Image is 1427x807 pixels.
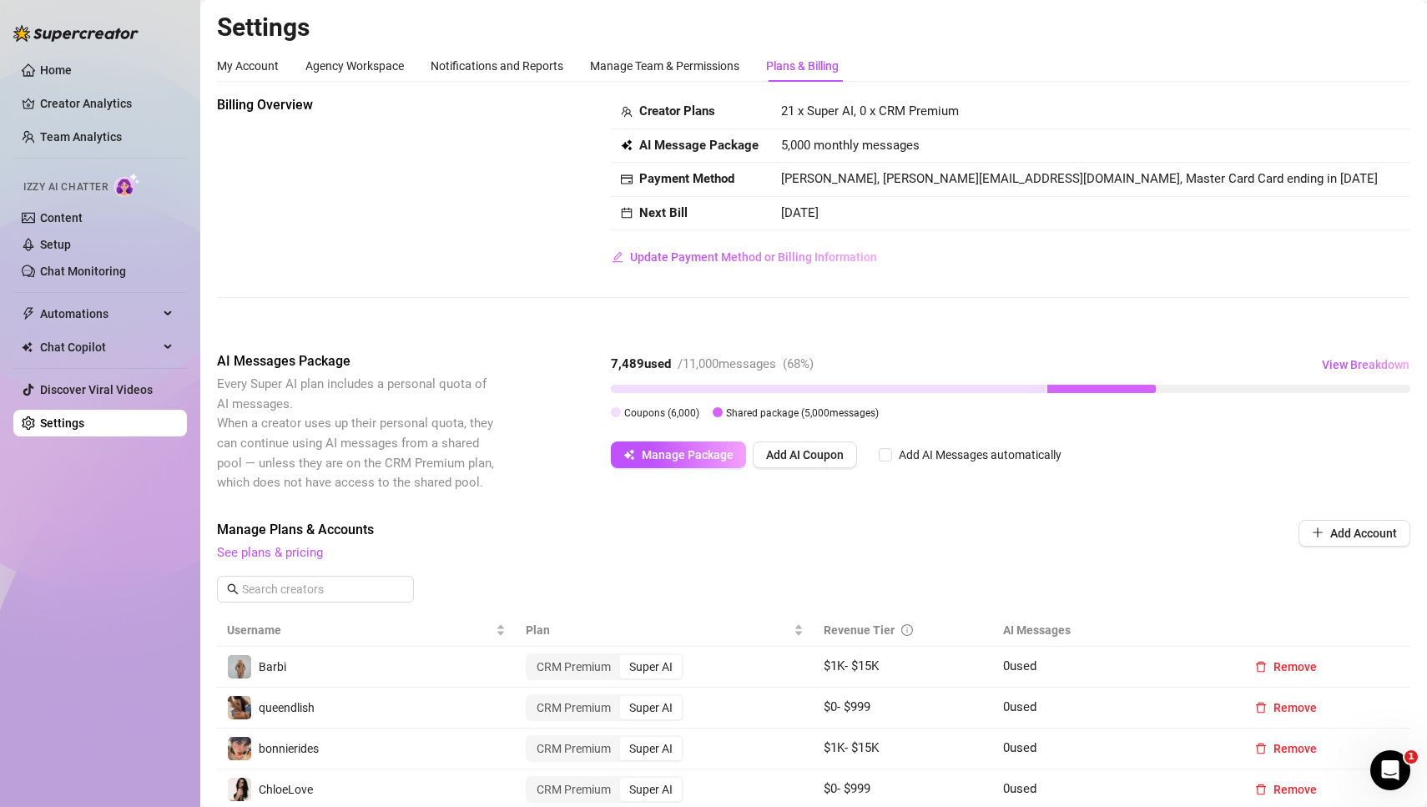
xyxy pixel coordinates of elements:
div: Notifications and Reports [431,57,563,75]
strong: Next Bill [639,205,688,220]
span: Automations [40,300,159,327]
span: Remove [1273,660,1317,673]
span: ( 68 %) [783,356,814,371]
span: [PERSON_NAME], [PERSON_NAME][EMAIL_ADDRESS][DOMAIN_NAME], Master Card Card ending in [DATE] [781,171,1378,186]
span: / 11,000 messages [678,356,776,371]
a: Team Analytics [40,130,122,144]
span: [DATE] [781,205,819,220]
div: CRM Premium [527,655,620,678]
img: logo-BBDzfeDw.svg [13,25,139,42]
button: Remove [1242,735,1330,762]
div: Super AI [620,778,682,801]
span: Update Payment Method or Billing Information [630,250,877,264]
div: CRM Premium [527,737,620,760]
img: queendlish [228,696,251,719]
button: Add Account [1298,520,1410,547]
div: Add AI Messages automatically [899,446,1061,464]
img: AI Chatter [114,173,140,197]
span: credit-card [621,174,633,185]
img: Barbi [228,655,251,678]
div: Super AI [620,696,682,719]
span: Manage Package [642,448,734,462]
button: Manage Package [611,441,746,468]
div: Manage Team & Permissions [590,57,739,75]
span: ChloeLove [259,783,313,796]
span: info-circle [901,624,913,636]
div: segmented control [526,694,683,721]
a: See plans & pricing [217,545,323,560]
th: Plan [516,614,814,647]
iframe: Intercom live chat [1370,750,1410,790]
a: Chat Monitoring [40,265,126,278]
span: Remove [1273,701,1317,714]
div: Super AI [620,737,682,760]
span: edit [612,251,623,263]
span: plus [1312,527,1324,538]
input: Search creators [242,580,391,598]
span: search [227,583,239,595]
span: Remove [1273,783,1317,796]
span: 0 used [1003,781,1036,796]
span: Username [227,621,492,639]
h2: Settings [217,12,1410,43]
img: ChloeLove [228,778,251,801]
span: 5,000 monthly messages [781,136,920,156]
span: Remove [1273,742,1317,755]
span: 21 x Super AI, 0 x CRM Premium [781,103,959,119]
span: 0 used [1003,699,1036,714]
div: Agency Workspace [305,57,404,75]
span: Chat Copilot [40,334,159,361]
a: Content [40,211,83,224]
span: team [621,106,633,118]
div: segmented control [526,653,683,680]
a: Home [40,63,72,77]
span: delete [1255,784,1267,795]
strong: Creator Plans [639,103,715,119]
span: delete [1255,743,1267,754]
span: bonnierides [259,742,319,755]
button: Remove [1242,776,1330,803]
div: CRM Premium [527,696,620,719]
div: Super AI [620,655,682,678]
button: View Breakdown [1321,351,1410,378]
span: Barbi [259,660,286,673]
a: Setup [40,238,71,251]
span: Every Super AI plan includes a personal quota of AI messages. When a creator uses up their person... [217,376,494,490]
span: delete [1255,702,1267,714]
strong: AI Message Package [639,138,759,153]
div: Plans & Billing [766,57,839,75]
span: Revenue Tier [824,623,895,637]
span: 1 [1404,750,1418,764]
span: calendar [621,207,633,219]
span: Plan [526,621,791,639]
img: bonnierides [228,737,251,760]
button: Remove [1242,694,1330,721]
span: Manage Plans & Accounts [217,520,1185,540]
span: 0 used [1003,658,1036,673]
span: queendlish [259,701,315,714]
span: Coupons ( 6,000 ) [624,407,699,419]
a: Creator Analytics [40,90,174,117]
span: Add AI Coupon [766,448,844,462]
span: 0 used [1003,740,1036,755]
span: $ 1K - $ 15K [824,740,879,755]
button: Remove [1242,653,1330,680]
span: $ 0 - $ 999 [824,781,870,796]
div: My Account [217,57,279,75]
span: Shared package ( 5,000 messages) [726,407,879,419]
span: Izzy AI Chatter [23,179,108,195]
div: segmented control [526,776,683,803]
span: View Breakdown [1322,358,1409,371]
a: Discover Viral Videos [40,383,153,396]
a: Settings [40,416,84,430]
button: Add AI Coupon [753,441,857,468]
span: AI Messages Package [217,351,497,371]
span: Billing Overview [217,95,497,115]
div: segmented control [526,735,683,762]
img: Chat Copilot [22,341,33,353]
div: CRM Premium [527,778,620,801]
button: Update Payment Method or Billing Information [611,244,878,270]
span: thunderbolt [22,307,35,320]
strong: 7,489 used [611,356,671,371]
span: delete [1255,661,1267,673]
